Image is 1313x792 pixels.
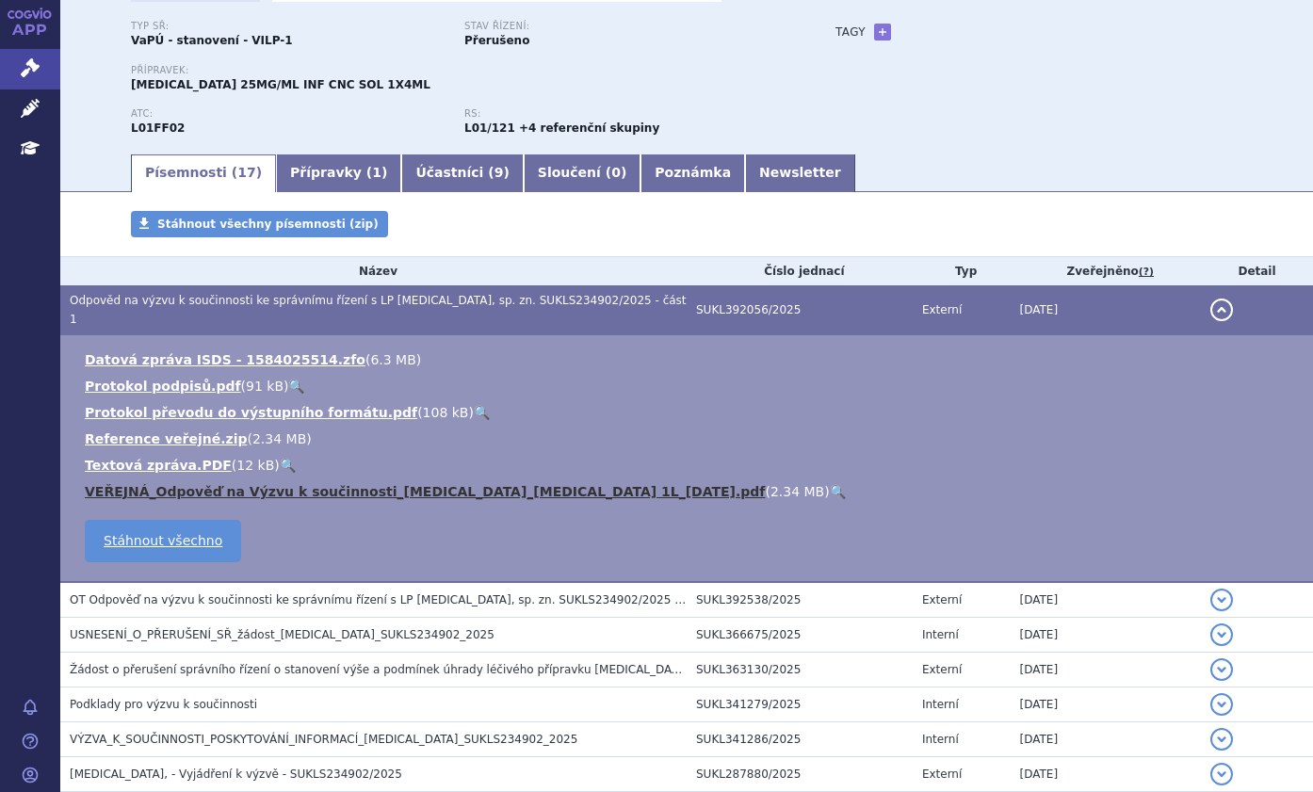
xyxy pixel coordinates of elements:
a: Stáhnout všechny písemnosti (zip) [131,211,388,237]
span: Žádost o přerušení správního řízení o stanovení výše a podmínek úhrady léčivého přípravku KEYTRUD... [70,663,849,676]
td: SUKL341279/2025 [687,687,913,722]
span: 12 kB [236,458,274,473]
a: + [874,24,891,40]
a: Protokol převodu do výstupního formátu.pdf [85,405,417,420]
td: [DATE] [1011,722,1202,757]
span: Externí [922,303,962,316]
td: SUKL363130/2025 [687,653,913,687]
button: detail [1210,299,1233,321]
a: Newsletter [745,154,855,192]
abbr: (?) [1139,266,1154,279]
span: Interní [922,733,959,746]
button: detail [1210,693,1233,716]
span: Interní [922,698,959,711]
a: Datová zpráva ISDS - 1584025514.zfo [85,352,365,367]
li: ( ) [85,403,1294,422]
a: Stáhnout všechno [85,520,241,562]
li: ( ) [85,429,1294,448]
th: Typ [913,257,1011,285]
strong: VaPÚ - stanovení - VILP-1 [131,34,293,47]
strong: Přerušeno [464,34,529,47]
a: Reference veřejné.zip [85,431,247,446]
p: Stav řízení: [464,21,779,32]
h3: Tagy [835,21,866,43]
strong: pembrolizumab [464,121,515,135]
span: Externí [922,768,962,781]
th: Číslo jednací [687,257,913,285]
span: USNESENÍ_O_PŘERUŠENÍ_SŘ_žádost_KEYTRUDA_SUKLS234902_2025 [70,628,494,641]
p: Přípravek: [131,65,798,76]
td: [DATE] [1011,687,1202,722]
span: Odpověd na výzvu k součinnosti ke správnímu řízení s LP Keytruda, sp. zn. SUKLS234902/2025 - část 1 [70,294,687,326]
td: SUKL366675/2025 [687,618,913,653]
button: detail [1210,589,1233,611]
td: SUKL392538/2025 [687,582,913,618]
td: [DATE] [1011,582,1202,618]
td: [DATE] [1011,285,1202,335]
td: [DATE] [1011,757,1202,792]
span: Podklady pro výzvu k součinnosti [70,698,257,711]
span: 9 [494,165,504,180]
th: Detail [1201,257,1313,285]
a: Sloučení (0) [524,154,640,192]
span: 108 kB [423,405,469,420]
a: Poznámka [640,154,745,192]
th: Název [60,257,687,285]
strong: PEMBROLIZUMAB [131,121,185,135]
span: 2.34 MB [770,484,824,499]
a: 🔍 [280,458,296,473]
a: Přípravky (1) [276,154,401,192]
span: OT Odpověď na výzvu k součinnosti ke správnímu řízení s LP Keytruda, sp. zn. SUKLS234902/2025 - č... [70,593,830,606]
span: VÝZVA_K_SOUČINNOSTI_POSKYTOVÁNÍ_INFORMACÍ_KEYTRUDA_SUKLS234902_2025 [70,733,577,746]
span: KEYTRUDA, - Vyjádření k výzvě - SUKLS234902/2025 [70,768,402,781]
a: VEŘEJNÁ_Odpověď na Výzvu k součinnosti_[MEDICAL_DATA]_[MEDICAL_DATA] 1L_[DATE].pdf [85,484,765,499]
span: Interní [922,628,959,641]
a: 🔍 [830,484,846,499]
span: Externí [922,663,962,676]
span: 0 [611,165,621,180]
li: ( ) [85,482,1294,501]
span: 6.3 MB [370,352,415,367]
span: 91 kB [246,379,284,394]
span: 2.34 MB [252,431,306,446]
a: Písemnosti (17) [131,154,276,192]
span: [MEDICAL_DATA] 25MG/ML INF CNC SOL 1X4ML [131,78,430,91]
a: 🔍 [288,379,304,394]
li: ( ) [85,456,1294,475]
button: detail [1210,623,1233,646]
td: SUKL392056/2025 [687,285,913,335]
td: [DATE] [1011,653,1202,687]
p: ATC: [131,108,446,120]
button: detail [1210,728,1233,751]
span: Externí [922,593,962,606]
button: detail [1210,658,1233,681]
td: SUKL287880/2025 [687,757,913,792]
a: Textová zpráva.PDF [85,458,232,473]
li: ( ) [85,377,1294,396]
span: 17 [237,165,255,180]
a: Účastníci (9) [401,154,523,192]
strong: +4 referenční skupiny [519,121,659,135]
td: SUKL341286/2025 [687,722,913,757]
a: Protokol podpisů.pdf [85,379,241,394]
p: Typ SŘ: [131,21,446,32]
a: 🔍 [474,405,490,420]
span: 1 [372,165,381,180]
p: RS: [464,108,779,120]
button: detail [1210,763,1233,785]
th: Zveřejněno [1011,257,1202,285]
td: [DATE] [1011,618,1202,653]
li: ( ) [85,350,1294,369]
span: Stáhnout všechny písemnosti (zip) [157,218,379,231]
